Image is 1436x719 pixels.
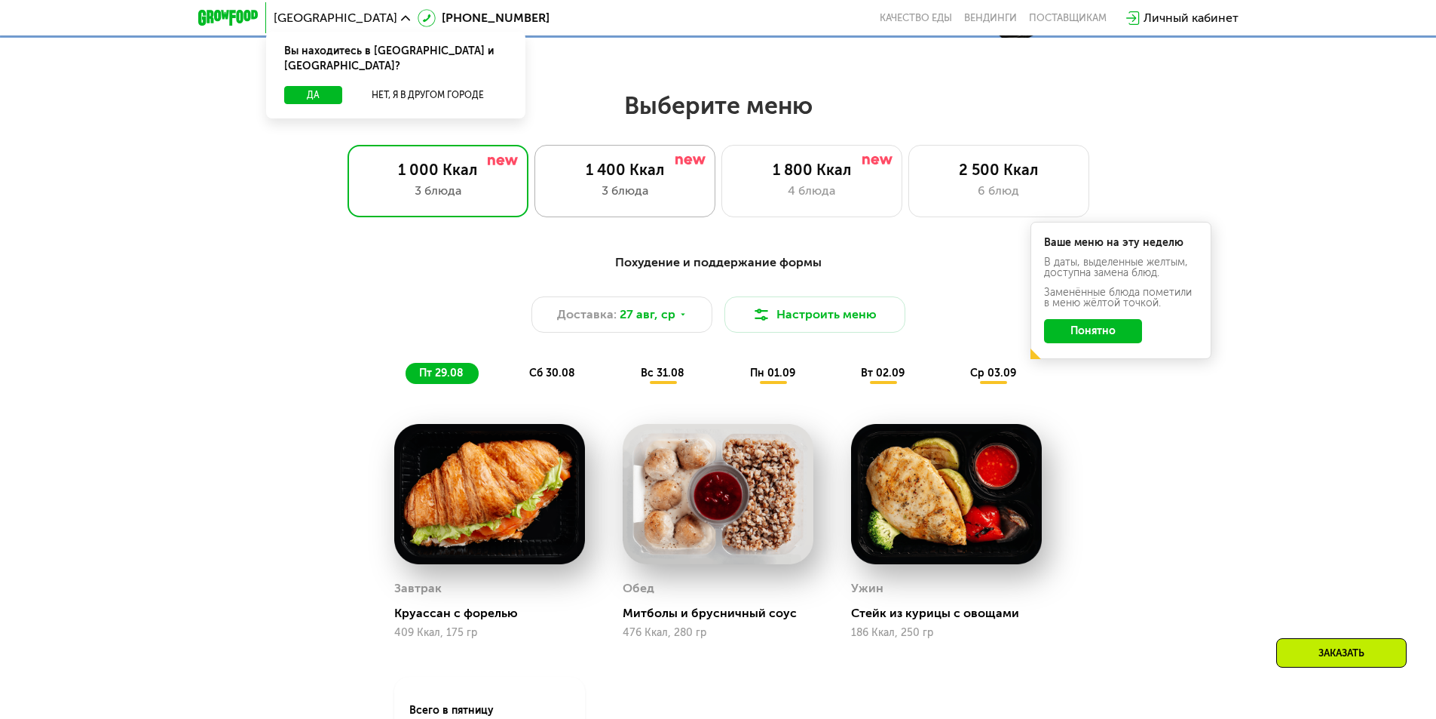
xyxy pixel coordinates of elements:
div: Личный кабинет [1144,9,1239,27]
a: Вендинги [964,12,1017,24]
div: В даты, выделенные желтым, доступна замена блюд. [1044,257,1198,278]
span: пн 01.09 [750,367,795,379]
div: поставщикам [1029,12,1107,24]
a: [PHONE_NUMBER] [418,9,550,27]
span: 27 авг, ср [620,306,675,324]
div: Круассан с форелью [394,606,597,621]
span: вс 31.08 [641,367,684,379]
div: Заменённые блюда пометили в меню жёлтой точкой. [1044,287,1198,309]
div: Ваше меню на эту неделю [1044,238,1198,248]
button: Настроить меню [724,297,905,333]
a: Качество еды [880,12,952,24]
span: ср 03.09 [970,367,1016,379]
div: 3 блюда [363,182,513,200]
div: Стейк из курицы с овощами [851,606,1054,621]
div: Похудение и поддержание формы [272,253,1165,272]
div: Ужин [851,577,883,600]
button: Нет, я в другом городе [348,86,507,104]
div: Обед [623,577,654,600]
div: 1 800 Ккал [737,161,886,179]
div: Вы находитесь в [GEOGRAPHIC_DATA] и [GEOGRAPHIC_DATA]? [266,32,525,86]
div: Заказать [1276,638,1407,668]
div: 1 000 Ккал [363,161,513,179]
span: сб 30.08 [529,367,575,379]
button: Понятно [1044,319,1142,343]
span: вт 02.09 [861,367,905,379]
div: 186 Ккал, 250 гр [851,627,1042,639]
div: 2 500 Ккал [924,161,1073,179]
div: 4 блюда [737,182,886,200]
div: 476 Ккал, 280 гр [623,627,813,639]
div: 3 блюда [550,182,700,200]
div: 1 400 Ккал [550,161,700,179]
div: 6 блюд [924,182,1073,200]
button: Да [284,86,342,104]
div: 409 Ккал, 175 гр [394,627,585,639]
h2: Выберите меню [48,91,1388,121]
span: [GEOGRAPHIC_DATA] [274,12,397,24]
div: Завтрак [394,577,442,600]
div: Митболы и брусничный соус [623,606,825,621]
span: Доставка: [557,306,617,324]
span: пт 29.08 [419,367,464,379]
